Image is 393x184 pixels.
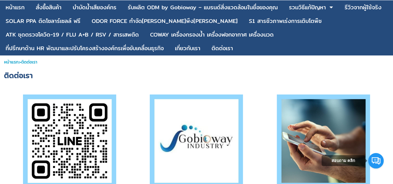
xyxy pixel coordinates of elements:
div: รีวิวจากผู้ใช้จริง [345,5,382,10]
div: ติดต่อเรา [212,46,233,51]
a: ที่ปรึกษาด้าน HR พัฒนาและปรับโครงสร้างองค์กรเพื่อขับเคลื่อนธุรกิจ [6,42,164,54]
div: บําบัดน้ำเสียองค์กร [73,5,117,10]
div: รวมวิธีแก้ปัญหา [289,5,326,10]
a: รวมวิธีแก้ปัญหา [289,2,326,13]
a: S1 สารชีวภาพเร่งการเติบโตพืช [249,15,322,27]
div: รับผลิต ODM by Gobioway – แบรนด์สิ่งแวดล้อมในชื่อของคุณ [128,5,278,10]
a: หน้าแรก [4,59,19,65]
a: ODOR FORCE กำจัด[PERSON_NAME]พึง[PERSON_NAME] [92,15,238,27]
a: SOLAR PPA ติดโซลาร์เซลล์ ฟรี [6,15,80,27]
span: ติดต่อเรา [21,59,37,65]
a: รีวิวจากผู้ใช้จริง [345,2,382,13]
div: หน้าแรก [6,5,25,10]
a: เกี่ยวกับเรา [175,42,200,54]
div: สั่งซื้อสินค้า [36,5,62,10]
div: เกี่ยวกับเรา [175,46,200,51]
div: ที่ปรึกษาด้าน HR พัฒนาและปรับโครงสร้างองค์กรเพื่อขับเคลื่อนธุรกิจ [6,46,164,51]
div: ATK ชุดตรวจโควิด-19 / FLU A+B / RSV / สารเสพติด [6,32,139,37]
a: สั่งซื้อสินค้า [36,2,62,13]
span: ติดต่อเรา [4,69,33,81]
div: SOLAR PPA ติดโซลาร์เซลล์ ฟรี [6,18,80,24]
a: รับผลิต ODM by Gobioway – แบรนด์สิ่งแวดล้อมในชื่อของคุณ [128,2,278,13]
a: ATK ชุดตรวจโควิด-19 / FLU A+B / RSV / สารเสพติด [6,29,139,41]
a: COWAY เครื่องกรองน้ำ เครื่องฟอกอากาศ เครื่องนวด [150,29,274,41]
div: S1 สารชีวภาพเร่งการเติบโตพืช [249,18,322,24]
div: ODOR FORCE กำจัด[PERSON_NAME]พึง[PERSON_NAME] [92,18,238,24]
a: ติดต่อเรา [212,42,233,54]
a: บําบัดน้ำเสียองค์กร [73,2,117,13]
div: COWAY เครื่องกรองน้ำ เครื่องฟอกอากาศ เครื่องนวด [150,32,274,37]
a: หน้าแรก [6,2,25,13]
span: สอบถาม คลิก [331,158,355,163]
